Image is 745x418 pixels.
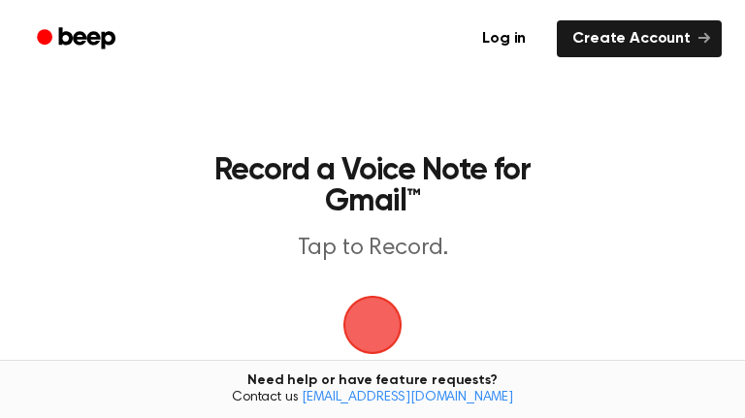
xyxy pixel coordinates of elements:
button: Beep Logo [343,296,402,354]
a: Create Account [557,20,722,57]
p: Tap to Record. [210,233,535,265]
h1: Record a Voice Note for Gmail™ [210,155,535,217]
a: Beep [23,20,133,58]
a: [EMAIL_ADDRESS][DOMAIN_NAME] [302,391,513,404]
span: Contact us [12,390,733,407]
a: Log in [463,16,545,61]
